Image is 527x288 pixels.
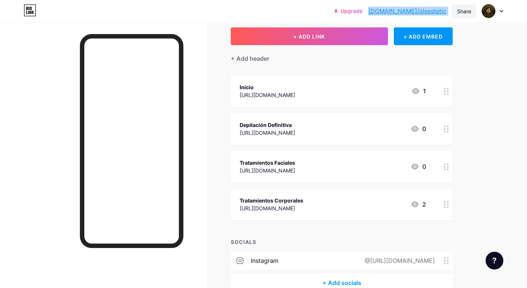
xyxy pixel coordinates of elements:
[457,7,471,15] div: Share
[293,33,325,40] span: + ADD LINK
[231,238,453,246] div: SOCIALS
[334,8,362,14] a: Upgrade
[368,7,446,16] a: [DOMAIN_NAME]/aleestetic
[411,162,426,171] div: 0
[240,167,295,174] div: [URL][DOMAIN_NAME]
[240,83,295,91] div: Inicio
[240,159,295,167] div: Tratamientos Faciales
[411,124,426,133] div: 0
[394,27,453,45] div: + ADD EMBED
[240,91,295,99] div: [URL][DOMAIN_NAME]
[411,87,426,96] div: 1
[240,197,303,204] div: Tratamientos Corporales
[251,256,278,265] div: instagram
[231,54,269,63] div: + Add header
[482,4,496,18] img: aleestetic
[231,27,388,45] button: + ADD LINK
[411,200,426,209] div: 2
[240,204,303,212] div: [URL][DOMAIN_NAME]
[353,256,444,265] div: @[URL][DOMAIN_NAME]
[240,129,295,137] div: [URL][DOMAIN_NAME]
[240,121,295,129] div: Depilación Definitiva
